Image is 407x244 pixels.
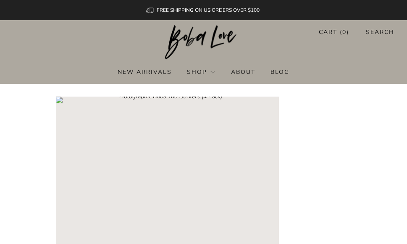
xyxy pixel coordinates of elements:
items-count: 0 [342,28,347,36]
a: New Arrivals [118,65,172,79]
a: Cart [319,25,349,39]
img: Boba Love [165,25,242,60]
a: Search [366,25,394,39]
a: About [231,65,255,79]
a: Blog [270,65,289,79]
a: Shop [187,65,215,79]
span: FREE SHIPPING ON US ORDERS OVER $100 [157,7,260,13]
